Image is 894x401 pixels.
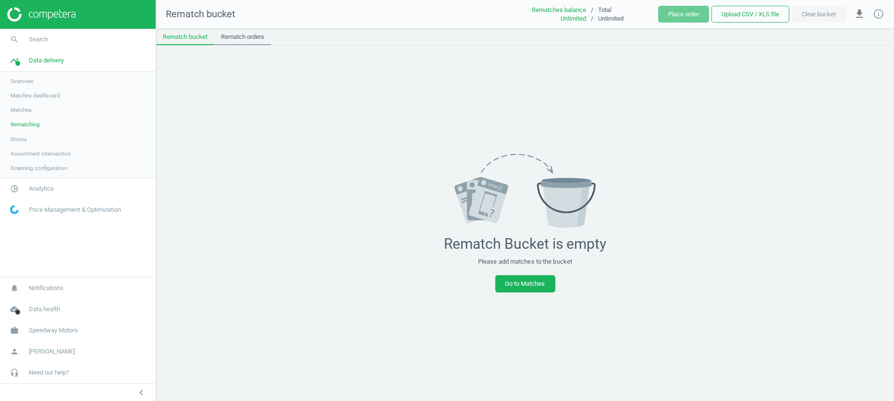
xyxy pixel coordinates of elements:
i: work [5,321,24,340]
div: Rematches balance [514,6,586,14]
div: / [586,14,598,23]
img: wGWNvw8QSZomAAAAABJRU5ErkJggg== [10,205,19,214]
i: notifications [5,279,24,297]
span: Data health [29,305,60,314]
span: Overview [11,77,34,85]
i: timeline [5,51,24,70]
i: pie_chart_outlined [5,180,24,198]
a: Rematch bucket [156,29,214,45]
div: / [586,6,598,14]
div: Unlimited [598,14,658,23]
span: Matches dashboard [11,92,60,99]
div: Please add matches to the bucket [478,257,572,266]
button: chevron_left [129,386,153,399]
span: Stores [11,135,27,143]
span: Price Management & Optimization [29,206,121,214]
span: Analytics [29,184,54,193]
div: Total [598,6,658,14]
i: search [5,30,24,49]
span: Data delivery [29,56,64,65]
span: Need our help? [29,368,69,377]
span: Speedway Motors [29,326,78,335]
button: Upload CSV / XLS file [711,6,789,23]
span: Notifications [29,284,63,292]
i: cloud_done [5,300,24,318]
i: person [5,342,24,361]
div: Unlimited [514,14,586,23]
img: ajHJNr6hYgQAAAAASUVORK5CYII= [7,7,75,22]
i: headset_mic [5,364,24,382]
span: Rematch bucket [166,8,235,20]
i: info_outline [873,8,884,20]
i: chevron_left [135,387,147,398]
img: svg+xml;base64,PHN2ZyB4bWxucz0iaHR0cDovL3d3dy53My5vcmcvMjAwMC9zdmciIHZpZXdCb3g9IjAgMCAxNjAuMDggOD... [454,154,596,228]
span: Rematching [11,121,40,128]
span: [PERSON_NAME] [29,347,75,356]
button: Clear bucket [792,6,846,23]
a: info_outline [873,8,884,21]
span: Search [29,35,48,44]
span: Assortment intersection [11,150,71,158]
i: get_app [854,8,865,20]
button: get_app [848,3,870,25]
div: Rematch Bucket is empty [444,235,606,253]
span: Matches [11,106,32,114]
button: Place order [658,6,709,23]
span: Scanning configuration [11,164,67,172]
a: Go to Matches [495,275,555,292]
a: Rematch orders [214,29,271,45]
